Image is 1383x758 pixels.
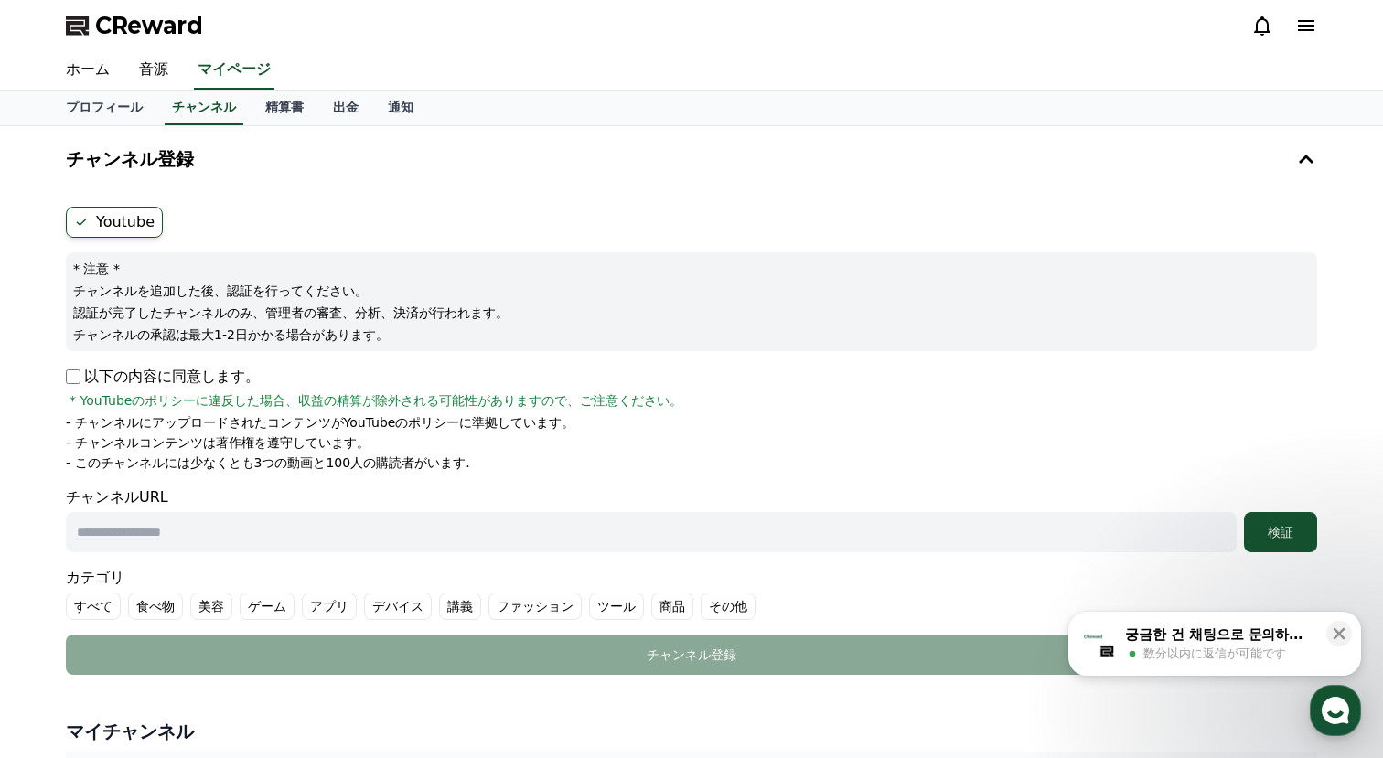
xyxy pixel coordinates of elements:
p: - チャンネルにアップロードされたコンテンツがYouTubeのポリシーに準拠しています。 [66,413,574,432]
span: ホーム [47,607,80,622]
label: ファッション [488,593,582,620]
button: 検証 [1244,512,1317,552]
button: チャンネル登録 [66,635,1317,675]
a: チャット [121,580,236,625]
p: 認証が完了したチャンネルのみ、管理者の審査、分析、決済が行われます。 [73,304,1310,322]
p: チャンネルを追加した後、認証を行ってください。 [73,282,1310,300]
h4: チャンネル登録 [66,149,194,169]
label: ツール [589,593,644,620]
label: 食べ物 [128,593,183,620]
span: CReward [95,11,203,40]
a: 設定 [236,580,351,625]
label: デバイス [364,593,432,620]
div: カテゴリ [66,567,1317,620]
div: 検証 [1251,523,1310,541]
label: ゲーム [240,593,295,620]
p: 以下の内容に同意します。 [66,366,260,388]
a: 通知 [373,91,428,125]
label: その他 [701,593,756,620]
p: - チャンネルコンテンツは著作権を遵守しています。 [66,433,370,452]
label: すべて [66,593,121,620]
span: 設定 [283,607,305,622]
label: 商品 [651,593,693,620]
a: マイページ [194,51,274,90]
span: * YouTubeのポリシーに違反した場合、収益の精算が除外される可能性がありますので、ご注意ください。 [70,391,682,410]
label: アプリ [302,593,357,620]
h4: マイチャンネル [66,719,1317,744]
a: 出金 [318,91,373,125]
a: ホーム [51,51,124,90]
a: ホーム [5,580,121,625]
label: 美容 [190,593,232,620]
button: チャンネル登録 [59,133,1324,185]
a: 音源 [124,51,183,90]
span: チャット [156,608,200,623]
label: Youtube [66,207,163,238]
p: チャンネルの承認は最大1-2日かかる場合があります。 [73,326,1310,344]
div: チャンネル登録 [102,646,1281,664]
div: チャンネルURL [66,486,1317,552]
a: CReward [66,11,203,40]
a: 精算書 [251,91,318,125]
p: - このチャンネルには少なくとも3つの動画と100人の購読者がいます. [66,454,470,472]
a: チャンネル [165,91,243,125]
label: 講義 [439,593,481,620]
a: プロフィール [51,91,157,125]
